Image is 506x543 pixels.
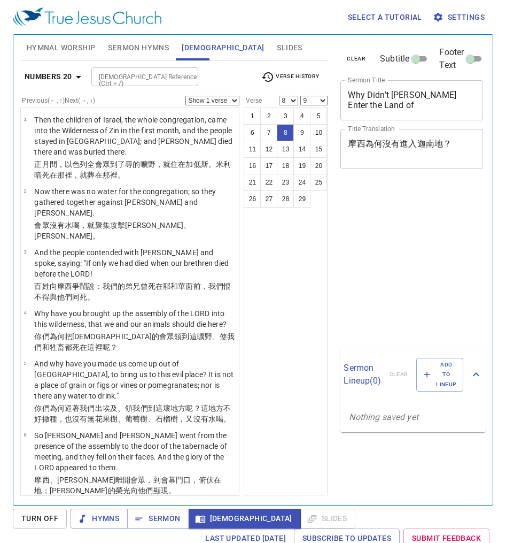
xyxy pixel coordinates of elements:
[34,160,231,179] wh3478: 全會
[34,160,231,179] wh2320: 間，以色列
[348,11,422,24] span: Select a tutorial
[34,358,236,401] p: And why have you made us come up out of [GEOGRAPHIC_DATA], to bring us to this evil place? It is ...
[168,486,176,495] wh7200: 。
[340,52,372,65] button: clear
[148,415,231,423] wh1612: 、石榴樹
[24,188,26,194] span: 2
[260,108,277,125] button: 2
[13,509,67,529] button: Turn Off
[34,308,236,330] p: Why have you brought up the assembly of the LORD into this wilderness, that we and our animals sh...
[423,360,456,389] span: Add to Lineup
[25,70,72,83] b: Numbers 20
[34,160,231,179] wh5712: 眾
[344,362,380,387] p: Sermon Lineup ( 0 )
[34,282,231,301] wh5971: 向
[344,7,426,27] button: Select a tutorial
[34,159,236,180] p: 正
[347,54,365,64] span: clear
[21,512,58,525] span: Turn Off
[87,293,95,301] wh1478: 。
[244,97,262,104] label: Verse
[260,124,277,141] button: 7
[261,71,319,83] span: Verse History
[348,90,476,110] textarea: Why Didn’t [PERSON_NAME] Enter the Land of [GEOGRAPHIC_DATA]?
[34,475,236,496] p: 摩西
[27,41,96,55] span: Hymnal Worship
[108,41,169,55] span: Sermon Hymns
[244,124,261,141] button: 6
[65,343,118,351] wh1165: 都死
[182,41,264,55] span: [DEMOGRAPHIC_DATA]
[348,139,476,159] textarea: 摩西為何沒有進入迦南地？
[79,512,119,525] span: Hymns
[380,52,409,65] span: Subtitle
[260,157,277,174] button: 17
[244,141,261,158] button: 11
[431,7,489,27] button: Settings
[34,281,236,302] p: 百姓
[24,360,26,366] span: 5
[277,141,294,158] button: 13
[34,282,231,301] wh559: 摩西
[42,171,126,179] wh4813: 死在
[216,415,231,423] wh4325: 喝
[108,486,176,495] wh3068: 的榮光
[34,430,236,473] p: So [PERSON_NAME] and [PERSON_NAME] went from the presence of the assembly to the door of the tabe...
[293,190,310,208] button: 29
[349,412,418,422] i: Nothing saved yet
[223,415,231,423] wh8354: 。
[435,11,485,24] span: Settings
[260,174,277,191] button: 22
[24,249,26,255] span: 3
[439,46,464,72] span: Footer Text
[20,67,89,87] button: Numbers 20
[244,174,261,191] button: 21
[244,190,261,208] button: 26
[130,486,176,495] wh3519: 向他們顯現
[189,509,301,529] button: [DEMOGRAPHIC_DATA]
[34,282,231,301] wh4872: 爭鬧
[22,97,95,104] label: Previous (←, ↑) Next (→, ↓)
[310,124,327,141] button: 10
[34,160,231,179] wh935: 尋
[34,404,231,423] wh935: 我們到這壞
[310,141,327,158] button: 15
[34,160,231,179] wh6790: 的曠野
[34,476,221,495] wh175: 離開
[293,157,310,174] button: 19
[95,71,177,83] input: Type Bible Reference
[50,293,95,301] wh3863: 與他們同死
[136,512,180,525] span: Sermon
[244,108,261,125] button: 1
[277,190,294,208] button: 28
[34,221,191,240] wh4325: 喝，就聚集
[13,7,161,27] img: True Jesus Church
[255,69,325,85] button: Verse History
[92,232,100,240] wh175: 。
[34,282,231,301] wh559: ：我們的弟兄
[277,174,294,191] button: 23
[277,41,302,55] span: Slides
[310,157,327,174] button: 20
[34,221,191,240] wh6950: 攻擊[PERSON_NAME]
[34,221,191,240] wh5712: 沒有水
[34,186,236,218] p: Now there was no water for the congregation; so they gathered together against [PERSON_NAME] and ...
[293,141,310,158] button: 14
[71,509,128,529] button: Hymns
[293,108,310,125] button: 4
[103,171,125,179] wh6912: 那裡。
[336,180,456,343] iframe: from-child
[260,141,277,158] button: 12
[34,247,236,279] p: And the people contended with [PERSON_NAME] and spoke, saying: "If only we had died when our bret...
[310,174,327,191] button: 25
[34,114,236,157] p: Then the children of Israel, the whole congregation, came into the Wilderness of Zin in the first...
[277,157,294,174] button: 18
[197,512,292,525] span: [DEMOGRAPHIC_DATA]
[42,486,176,495] wh6440: ；[PERSON_NAME]
[127,509,189,529] button: Sermon
[277,124,294,141] button: 8
[34,331,236,353] p: 你們為何把[DEMOGRAPHIC_DATA]
[34,282,231,301] wh7378: 說
[57,171,125,179] wh4191: 那裡，就葬在
[293,124,310,141] button: 9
